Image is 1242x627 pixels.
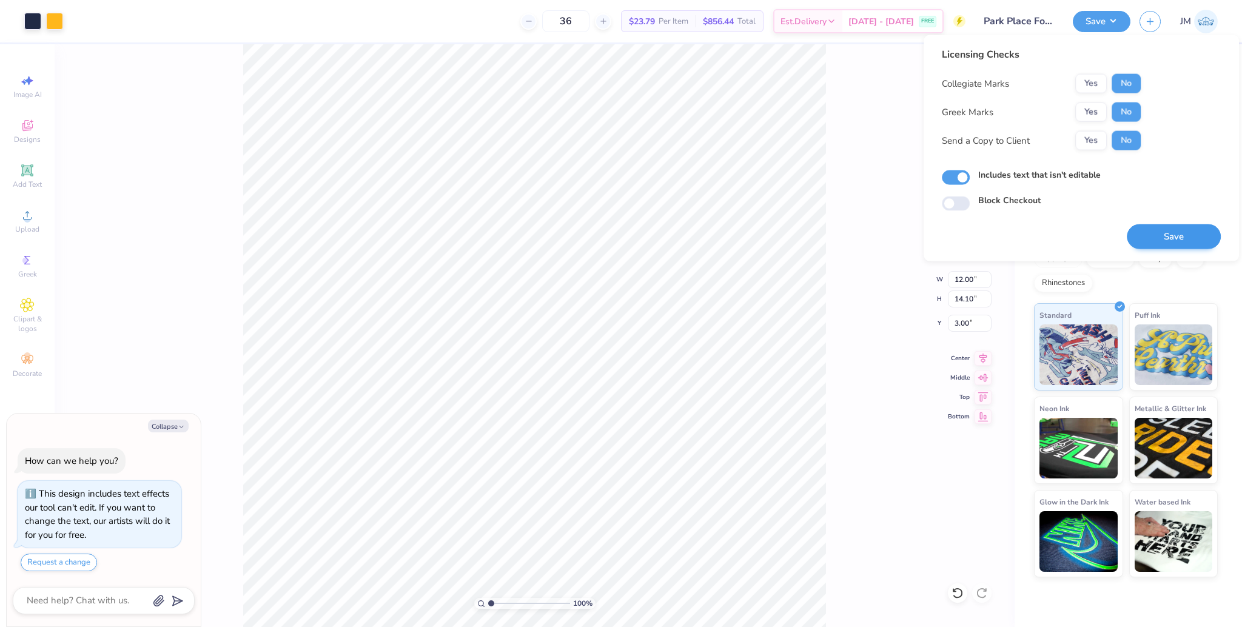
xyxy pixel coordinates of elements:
span: Add Text [13,179,42,189]
span: Per Item [659,15,688,28]
span: Upload [15,224,39,234]
span: Clipart & logos [6,314,49,334]
span: Glow in the Dark Ink [1039,495,1109,508]
label: Includes text that isn't editable [978,169,1101,181]
img: Water based Ink [1135,511,1213,572]
span: Est. Delivery [780,15,827,28]
img: Metallic & Glitter Ink [1135,418,1213,478]
a: JM [1180,10,1218,33]
span: $23.79 [629,15,655,28]
span: Greek [18,269,37,279]
div: Send a Copy to Client [942,133,1030,147]
div: How can we help you? [25,455,118,467]
button: Save [1073,11,1130,32]
span: [DATE] - [DATE] [848,15,914,28]
span: JM [1180,15,1191,29]
div: This design includes text effects our tool can't edit. If you want to change the text, our artist... [25,488,170,541]
img: Neon Ink [1039,418,1118,478]
img: Puff Ink [1135,324,1213,385]
label: Block Checkout [978,194,1041,207]
span: Standard [1039,309,1072,321]
button: Yes [1075,131,1107,150]
span: Water based Ink [1135,495,1190,508]
button: Yes [1075,102,1107,122]
span: Designs [14,135,41,144]
button: No [1112,102,1141,122]
div: Licensing Checks [942,47,1141,62]
input: – – [542,10,589,32]
button: Collapse [148,420,189,432]
img: Standard [1039,324,1118,385]
span: Metallic & Glitter Ink [1135,402,1206,415]
span: Neon Ink [1039,402,1069,415]
input: Untitled Design [975,9,1064,33]
span: $856.44 [703,15,734,28]
span: Center [948,354,970,363]
div: Collegiate Marks [942,76,1009,90]
span: Puff Ink [1135,309,1160,321]
div: Rhinestones [1034,274,1093,292]
button: Save [1127,224,1221,249]
button: No [1112,74,1141,93]
span: Top [948,393,970,401]
span: Total [737,15,756,28]
span: Decorate [13,369,42,378]
button: Yes [1075,74,1107,93]
div: Greek Marks [942,105,993,119]
button: No [1112,131,1141,150]
span: Bottom [948,412,970,421]
span: Image AI [13,90,42,99]
button: Request a change [21,554,97,571]
span: Middle [948,374,970,382]
img: Glow in the Dark Ink [1039,511,1118,572]
img: John Michael Binayas [1194,10,1218,33]
span: FREE [921,17,934,25]
span: 100 % [573,598,592,609]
